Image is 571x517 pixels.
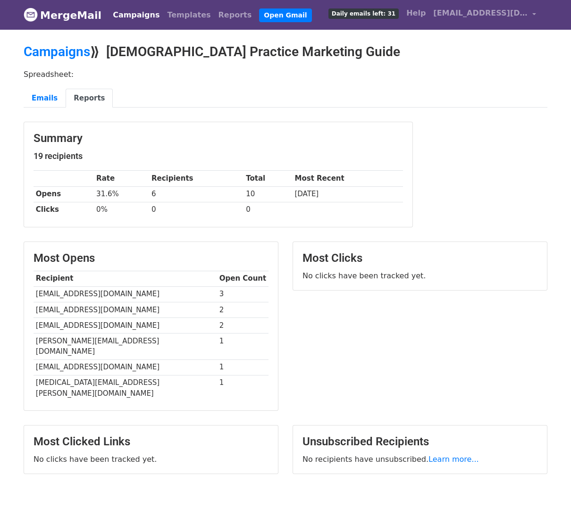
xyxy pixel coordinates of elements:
[215,6,256,25] a: Reports
[34,317,217,333] td: [EMAIL_ADDRESS][DOMAIN_NAME]
[34,132,403,145] h3: Summary
[66,89,113,108] a: Reports
[34,375,217,401] td: [MEDICAL_DATA][EMAIL_ADDRESS][PERSON_NAME][DOMAIN_NAME]
[24,89,66,108] a: Emails
[149,171,244,186] th: Recipients
[24,44,90,59] a: Campaigns
[34,186,94,202] th: Opens
[34,251,269,265] h3: Most Opens
[433,8,528,19] span: [EMAIL_ADDRESS][DOMAIN_NAME]
[217,286,269,302] td: 3
[403,4,429,23] a: Help
[34,286,217,302] td: [EMAIL_ADDRESS][DOMAIN_NAME]
[325,4,403,23] a: Daily emails left: 31
[429,4,540,26] a: [EMAIL_ADDRESS][DOMAIN_NAME]
[302,251,537,265] h3: Most Clicks
[163,6,214,25] a: Templates
[109,6,163,25] a: Campaigns
[428,455,479,464] a: Learn more...
[244,202,292,217] td: 0
[328,8,399,19] span: Daily emails left: 31
[94,186,149,202] td: 31.6%
[94,202,149,217] td: 0%
[302,435,537,449] h3: Unsubscribed Recipients
[149,186,244,202] td: 6
[34,202,94,217] th: Clicks
[34,151,403,161] h5: 19 recipients
[259,8,311,22] a: Open Gmail
[34,333,217,359] td: [PERSON_NAME][EMAIL_ADDRESS][DOMAIN_NAME]
[217,333,269,359] td: 1
[302,454,537,464] p: No recipients have unsubscribed.
[244,186,292,202] td: 10
[34,302,217,317] td: [EMAIL_ADDRESS][DOMAIN_NAME]
[94,171,149,186] th: Rate
[217,359,269,375] td: 1
[217,375,269,401] td: 1
[24,5,101,25] a: MergeMail
[217,271,269,286] th: Open Count
[293,171,403,186] th: Most Recent
[293,186,403,202] td: [DATE]
[302,271,537,281] p: No clicks have been tracked yet.
[24,69,547,79] p: Spreadsheet:
[34,435,269,449] h3: Most Clicked Links
[24,44,547,60] h2: ⟫ [DEMOGRAPHIC_DATA] Practice Marketing Guide
[34,454,269,464] p: No clicks have been tracked yet.
[34,271,217,286] th: Recipient
[244,171,292,186] th: Total
[149,202,244,217] td: 0
[524,472,571,517] iframe: Chat Widget
[24,8,38,22] img: MergeMail logo
[217,317,269,333] td: 2
[217,302,269,317] td: 2
[34,359,217,375] td: [EMAIL_ADDRESS][DOMAIN_NAME]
